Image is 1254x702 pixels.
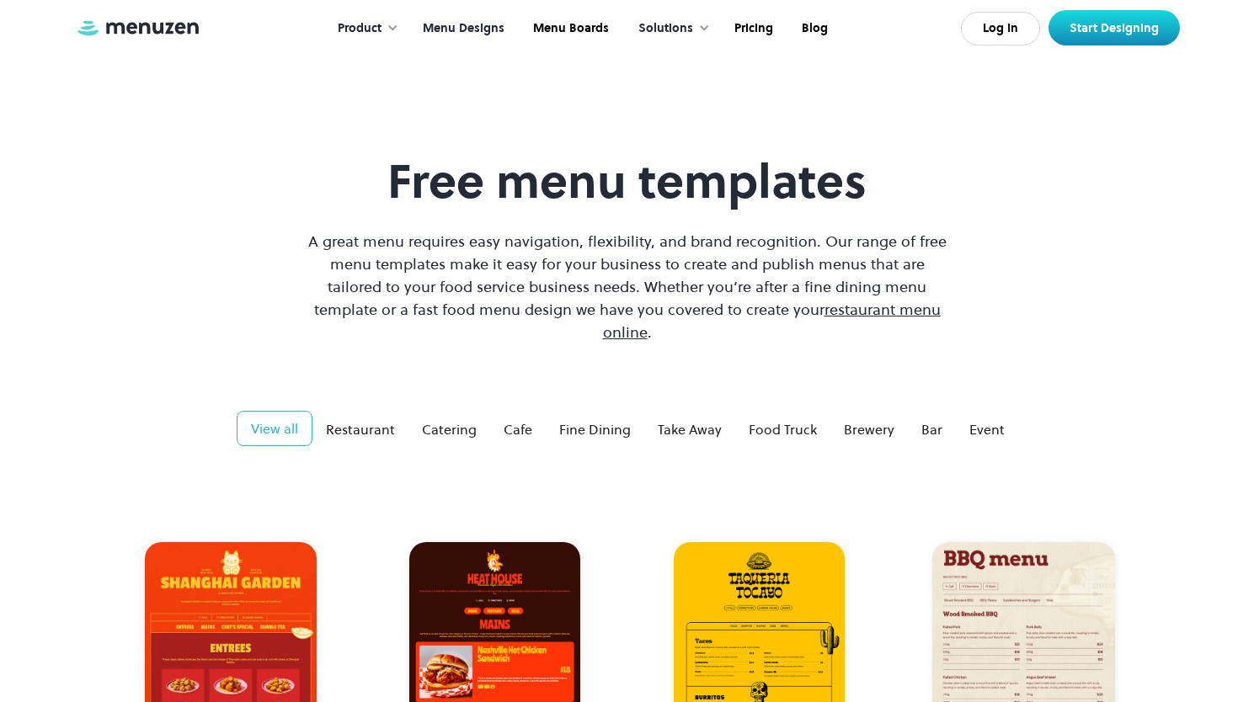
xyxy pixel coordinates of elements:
h1: Free menu templates [304,153,951,210]
a: Menu Designs [407,3,517,55]
div: Solutions [622,3,718,55]
div: Bar [921,419,942,439]
div: Event [969,419,1005,439]
div: Cafe [504,419,532,439]
div: Product [321,3,407,55]
a: Log In [961,12,1040,45]
div: View all [251,418,298,439]
div: Take Away [658,419,722,439]
a: Menu Boards [517,3,622,55]
div: Restaurant [326,419,395,439]
div: Catering [422,419,477,439]
div: Solutions [638,19,693,38]
div: Product [338,19,382,38]
div: Fine Dining [559,419,631,439]
p: A great menu requires easy navigation, flexibility, and brand recognition. Our range of free menu... [304,230,951,343]
div: Brewery [844,419,894,439]
a: Pricing [718,3,786,55]
div: Food Truck [749,419,817,439]
a: Start Designing [1049,10,1180,45]
a: Blog [786,3,840,55]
